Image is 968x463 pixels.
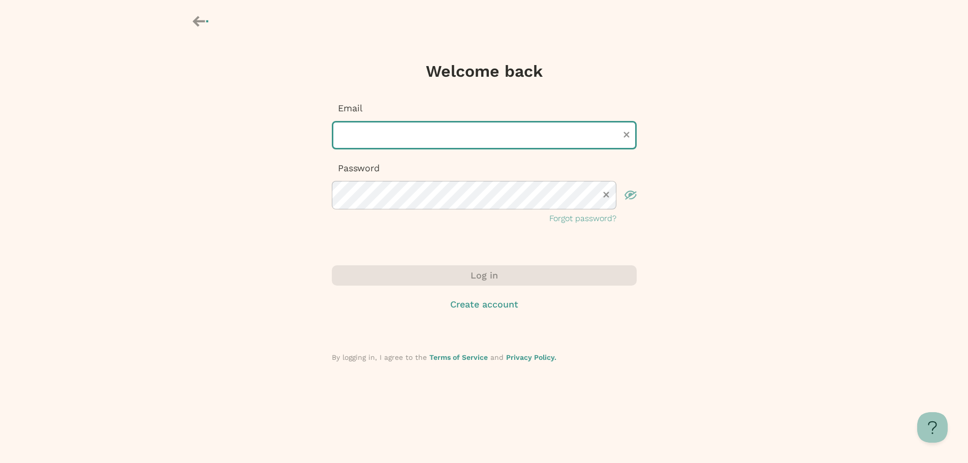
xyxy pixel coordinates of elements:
[332,162,637,175] p: Password
[332,353,556,361] span: By logging in, I agree to the and
[549,212,616,225] button: Forgot password?
[332,102,637,115] p: Email
[429,353,488,361] a: Terms of Service
[332,298,637,311] button: Create account
[506,353,556,361] a: Privacy Policy.
[917,412,948,443] iframe: Toggle Customer Support
[426,61,543,81] h1: Welcome back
